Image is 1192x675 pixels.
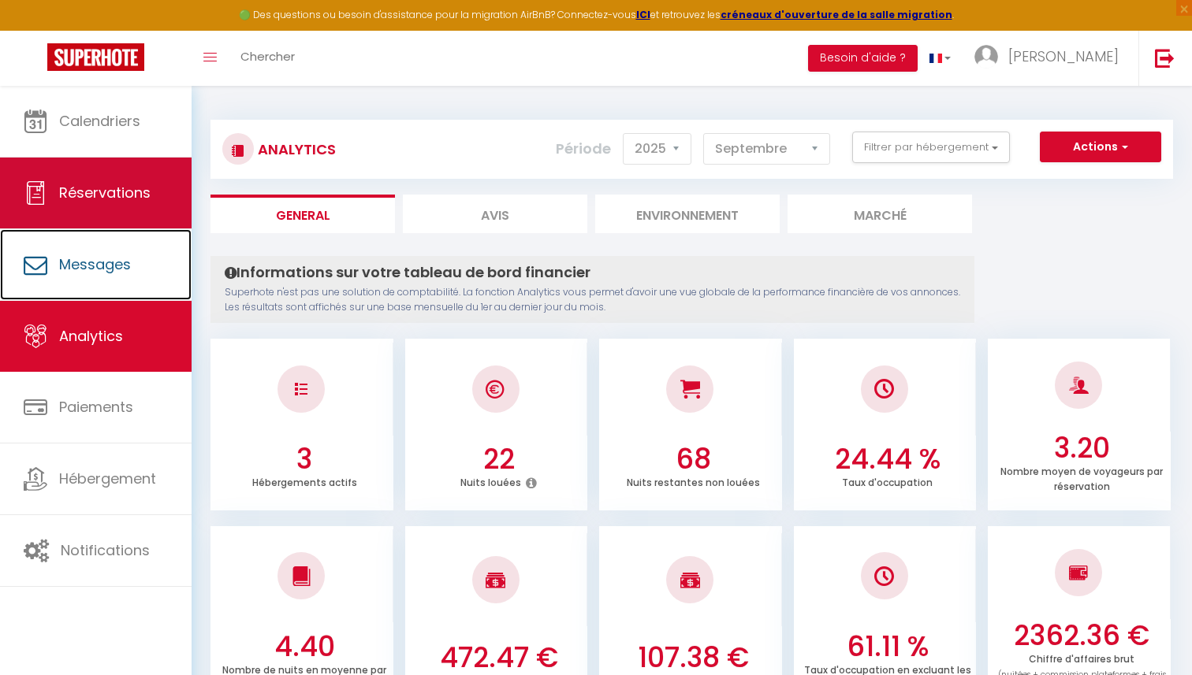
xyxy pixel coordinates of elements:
[1155,48,1175,68] img: logout
[627,473,760,489] p: Nuits restantes non louées
[788,195,972,233] li: Marché
[59,254,131,274] span: Messages
[595,195,780,233] li: Environnement
[13,6,60,54] button: Ouvrir le widget de chat LiveChat
[59,326,123,346] span: Analytics
[210,195,395,233] li: General
[852,132,1010,163] button: Filtrer par hébergement
[1000,462,1163,493] p: Nombre moyen de voyageurs par réservation
[1040,132,1161,163] button: Actions
[997,432,1167,465] h3: 3.20
[252,473,357,489] p: Hébergements actifs
[240,48,295,65] span: Chercher
[808,45,918,72] button: Besoin d'aide ?
[556,132,611,166] label: Période
[59,397,133,417] span: Paiements
[1069,563,1089,582] img: NO IMAGE
[974,45,998,69] img: ...
[636,8,650,21] a: ICI
[721,8,952,21] a: créneaux d'ouverture de la salle migration
[414,641,583,674] h3: 472.47 €
[47,43,144,71] img: Super Booking
[254,132,336,167] h3: Analytics
[460,473,521,489] p: Nuits louées
[220,630,389,663] h3: 4.40
[963,31,1138,86] a: ... [PERSON_NAME]
[609,641,778,674] h3: 107.38 €
[225,264,960,281] h4: Informations sur votre tableau de bord financier
[59,469,156,488] span: Hébergement
[803,630,972,663] h3: 61.11 %
[59,111,140,131] span: Calendriers
[874,566,894,586] img: NO IMAGE
[59,183,151,202] span: Réservations
[414,443,583,476] h3: 22
[1008,46,1119,66] span: [PERSON_NAME]
[403,195,587,233] li: Avis
[225,285,960,315] p: Superhote n'est pas une solution de comptabilité. La fonction Analytics vous permet d'avoir une v...
[295,383,307,395] img: NO IMAGE
[803,443,972,476] h3: 24.44 %
[842,473,933,489] p: Taux d'occupation
[61,540,150,560] span: Notifications
[220,443,389,476] h3: 3
[997,619,1167,652] h3: 2362.36 €
[609,443,778,476] h3: 68
[229,31,307,86] a: Chercher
